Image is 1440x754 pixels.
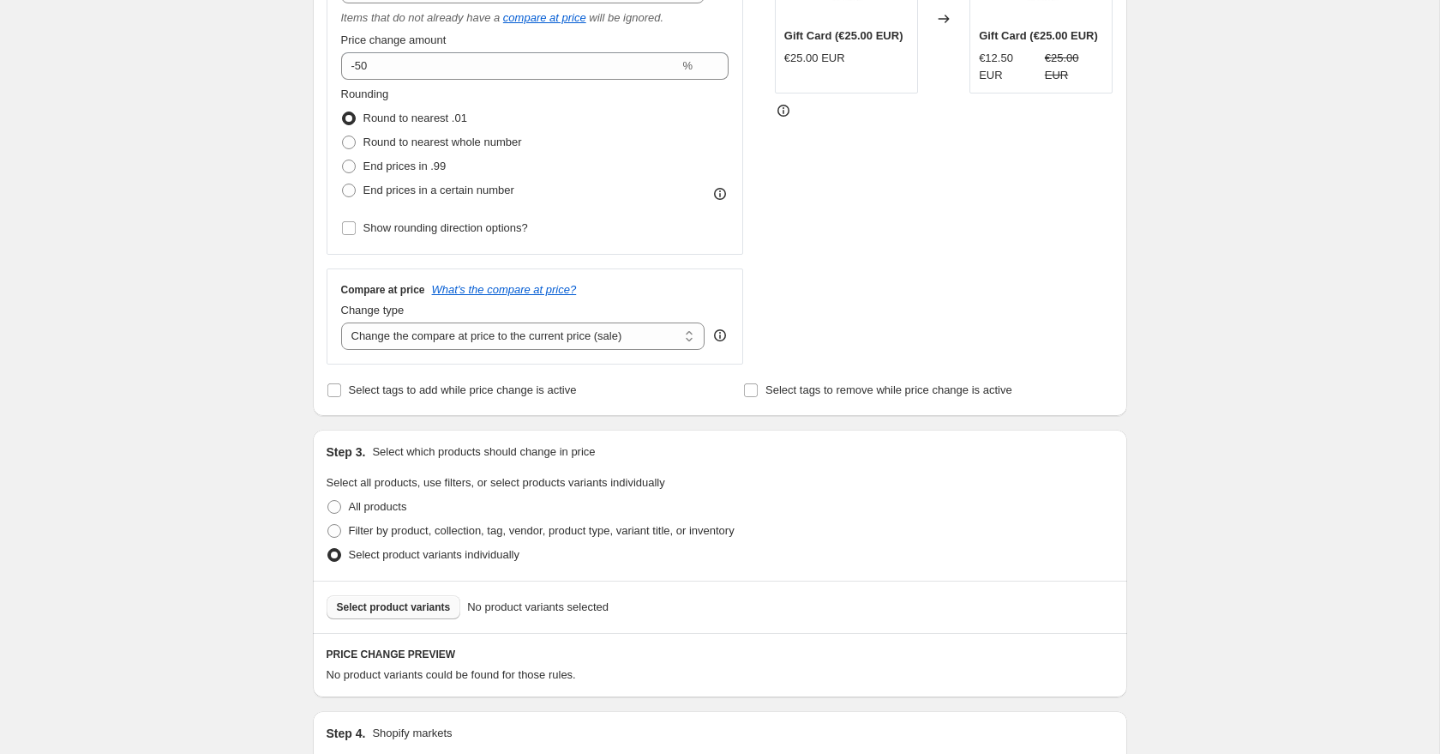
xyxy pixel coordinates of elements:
h3: Compare at price [341,283,425,297]
div: help [711,327,729,344]
span: Round to nearest .01 [363,112,467,124]
span: End prices in a certain number [363,184,514,196]
h2: Step 4. [327,725,366,742]
i: will be ignored. [589,11,663,24]
span: Price change amount [341,33,447,46]
input: -20 [341,52,680,80]
span: % [682,59,693,72]
button: What's the compare at price? [432,283,577,296]
span: €25.00 EUR [1045,51,1079,81]
span: Select all products, use filters, or select products variants individually [327,476,665,489]
span: Gift Card (€25.00 EUR) [784,29,903,42]
button: compare at price [503,11,586,24]
span: Select product variants individually [349,548,519,561]
span: Round to nearest whole number [363,136,522,148]
span: Show rounding direction options? [363,221,528,234]
h2: Step 3. [327,443,366,461]
button: Select product variants [327,595,461,619]
span: Rounding [341,87,389,100]
span: Select tags to add while price change is active [349,383,577,396]
h6: PRICE CHANGE PREVIEW [327,648,1113,661]
i: Items that do not already have a [341,11,501,24]
span: End prices in .99 [363,160,447,172]
span: Select product variants [337,600,451,614]
span: No product variants could be found for those rules. [327,668,576,681]
span: Select tags to remove while price change is active [765,383,1012,396]
span: €12.50 EUR [979,51,1013,81]
p: Select which products should change in price [372,443,595,461]
span: Gift Card (€25.00 EUR) [979,29,1098,42]
p: Shopify markets [372,725,452,742]
span: Filter by product, collection, tag, vendor, product type, variant title, or inventory [349,524,735,537]
span: All products [349,500,407,513]
span: Change type [341,304,405,317]
span: No product variants selected [467,599,609,616]
span: €25.00 EUR [784,51,845,64]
